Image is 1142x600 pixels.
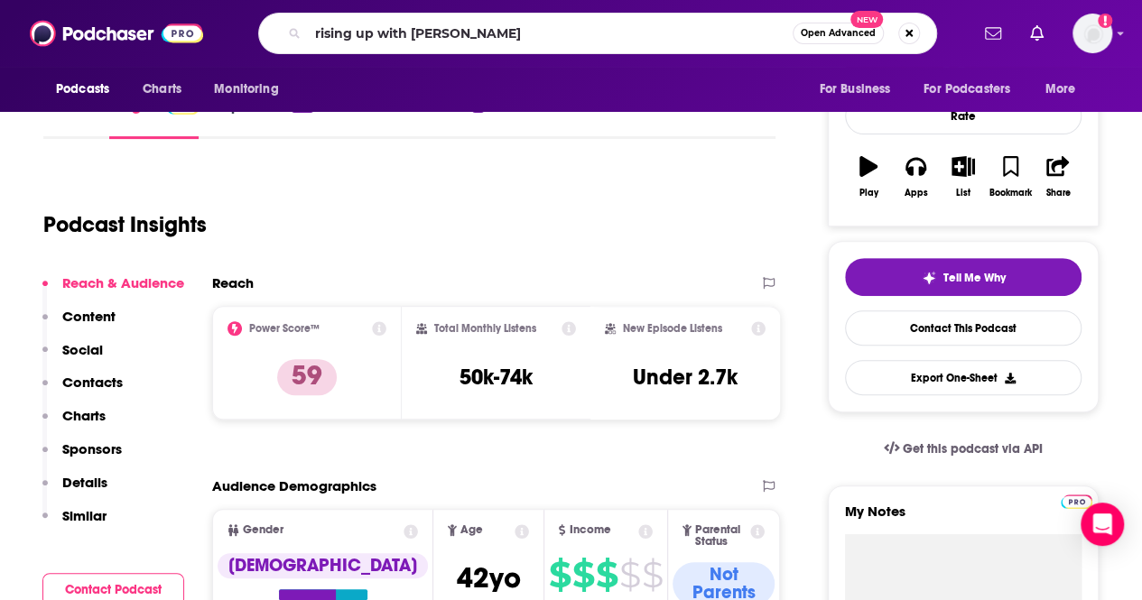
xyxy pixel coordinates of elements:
[623,322,722,335] h2: New Episode Listens
[903,441,1043,457] span: Get this podcast via API
[214,77,278,102] span: Monitoring
[845,310,1082,346] a: Contact This Podcast
[62,374,123,391] p: Contacts
[109,97,199,139] a: InsightsPodchaser Pro
[869,427,1057,471] a: Get this podcast via API
[1072,14,1112,53] img: User Profile
[845,97,1082,134] div: Rate
[845,503,1082,534] label: My Notes
[56,77,109,102] span: Podcasts
[339,97,391,139] a: Reviews
[42,407,106,440] button: Charts
[1061,492,1092,509] a: Pro website
[845,258,1082,296] button: tell me why sparkleTell Me Why
[131,72,192,106] a: Charts
[212,274,254,291] h2: Reach
[1035,144,1082,209] button: Share
[793,23,884,44] button: Open AdvancedNew
[43,72,133,106] button: open menu
[1045,188,1070,198] div: Share
[201,72,302,106] button: open menu
[258,13,937,54] div: Search podcasts, credits, & more...
[42,507,107,540] button: Similar
[243,524,283,536] span: Gender
[416,97,483,139] a: Credits2
[943,271,1006,285] span: Tell Me Why
[905,188,928,198] div: Apps
[549,560,571,589] span: $
[62,308,116,325] p: Content
[1061,494,1092,509] img: Podchaser Pro
[62,474,107,491] p: Details
[42,308,116,341] button: Content
[457,560,521,595] span: 42 yo
[62,274,184,291] p: Reach & Audience
[892,144,939,209] button: Apps
[859,188,878,198] div: Play
[42,440,122,474] button: Sponsors
[562,97,606,139] a: Similar
[43,97,84,139] a: About
[845,360,1082,395] button: Export One-Sheet
[218,553,428,578] div: [DEMOGRAPHIC_DATA]
[1045,77,1076,102] span: More
[460,364,533,391] h3: 50k-74k
[978,18,1008,49] a: Show notifications dropdown
[1098,14,1112,28] svg: Add a profile image
[1033,72,1099,106] button: open menu
[912,72,1036,106] button: open menu
[43,211,207,238] h1: Podcast Insights
[572,560,594,589] span: $
[956,188,970,198] div: List
[62,440,122,457] p: Sponsors
[277,359,337,395] p: 59
[569,524,610,536] span: Income
[922,271,936,285] img: tell me why sparkle
[619,560,640,589] span: $
[806,72,913,106] button: open menu
[224,97,313,139] a: Episodes556
[989,188,1032,198] div: Bookmark
[1072,14,1112,53] span: Logged in as LBPublicity2
[212,477,376,494] h2: Audience Demographics
[42,474,107,507] button: Details
[596,560,617,589] span: $
[819,77,890,102] span: For Business
[850,11,883,28] span: New
[1072,14,1112,53] button: Show profile menu
[249,322,320,335] h2: Power Score™
[143,77,181,102] span: Charts
[42,341,103,374] button: Social
[62,341,103,358] p: Social
[30,16,203,51] img: Podchaser - Follow, Share and Rate Podcasts
[695,524,747,548] span: Parental Status
[1081,503,1124,546] div: Open Intercom Messenger
[642,560,663,589] span: $
[987,144,1034,209] button: Bookmark
[940,144,987,209] button: List
[460,524,483,536] span: Age
[308,19,793,48] input: Search podcasts, credits, & more...
[845,144,892,209] button: Play
[801,29,876,38] span: Open Advanced
[62,507,107,524] p: Similar
[62,407,106,424] p: Charts
[434,322,536,335] h2: Total Monthly Listens
[509,97,536,139] a: Lists
[924,77,1010,102] span: For Podcasters
[1023,18,1051,49] a: Show notifications dropdown
[42,274,184,308] button: Reach & Audience
[42,374,123,407] button: Contacts
[633,364,738,391] h3: Under 2.7k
